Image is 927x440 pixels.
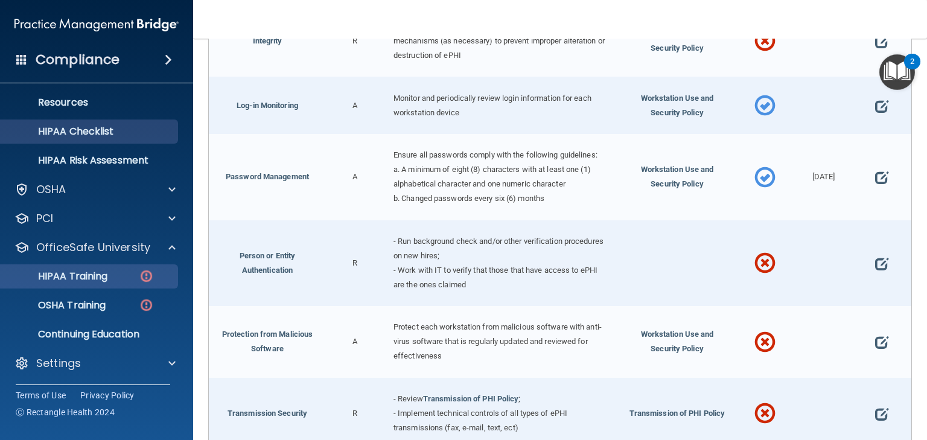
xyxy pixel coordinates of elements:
img: danger-circle.6113f641.png [139,269,154,284]
a: Integrity [253,36,282,45]
span: Workstation Use and Security Policy [641,165,714,188]
p: OSHA Training [8,299,106,311]
span: - Review [393,394,423,403]
a: OSHA [14,182,176,197]
span: - Work with IT to verify that those that have access to ePHI are the ones claimed [393,266,597,289]
p: Settings [36,356,81,371]
span: Review Policies with IT and implement electronic mechanisms (as necessary) to prevent improper al... [393,22,605,60]
span: Ⓒ Rectangle Health 2024 [16,406,115,418]
a: Password Management [226,172,309,181]
p: HIPAA Risk Assessment [8,155,173,167]
a: Log-in Monitoring [237,101,298,110]
img: PMB logo [14,13,179,37]
span: Workstation Use and Security Policy [641,29,714,53]
a: Protection from Malicious Software [222,330,313,353]
div: R [326,220,384,306]
span: ; [518,394,520,403]
a: Settings [14,356,176,371]
p: OfficeSafe University [36,240,150,255]
p: HIPAA Training [8,270,107,282]
div: [DATE] [794,134,853,220]
a: PCI [14,211,176,226]
h4: Compliance [36,51,119,68]
span: - Implement technical controls of all types of ePHI transmissions (fax, e-mail, text, ect) [393,409,567,432]
span: a. A minimum of eight (8) characters with at least one (1) alphabetical character and one numeric... [393,165,591,188]
span: Monitor and periodically review login information for each workstation device [393,94,591,117]
button: Open Resource Center, 2 new notifications [879,54,915,90]
a: Privacy Policy [80,389,135,401]
a: Transmission of PHI Policy [423,394,519,403]
span: b. Changed passwords every six (6) months [393,194,544,203]
span: Transmission of PHI Policy [629,409,725,418]
p: OSHA [36,182,66,197]
a: Transmission Security [228,409,307,418]
p: HIPAA Checklist [8,126,173,138]
a: Terms of Use [16,389,66,401]
div: A [326,134,384,220]
p: PCI [36,211,53,226]
span: Workstation Use and Security Policy [641,94,714,117]
p: Continuing Education [8,328,173,340]
div: A [326,306,384,377]
a: OfficeSafe University [14,240,176,255]
span: - Run background check and/or other verification procedures on new hires; [393,237,604,260]
span: Workstation Use and Security Policy [641,330,714,353]
img: danger-circle.6113f641.png [139,298,154,313]
span: Ensure all passwords comply with the following guidelines: [393,150,597,159]
div: 2 [910,62,914,77]
div: A [326,77,384,134]
div: R [326,5,384,76]
span: Protect each workstation from malicious software with anti-virus software that is regularly updat... [393,322,602,360]
p: Resources [8,97,173,109]
a: Person or Entity Authentication [240,251,296,275]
